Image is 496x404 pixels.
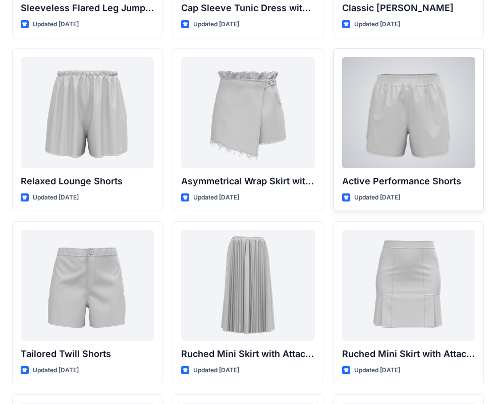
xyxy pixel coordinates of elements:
[342,230,475,341] a: Ruched Mini Skirt with Attached Draped Panel
[33,19,79,30] p: Updated [DATE]
[33,192,79,203] p: Updated [DATE]
[33,365,79,376] p: Updated [DATE]
[181,1,314,15] p: Cap Sleeve Tunic Dress with Belt
[21,57,154,168] a: Relaxed Lounge Shorts
[354,19,400,30] p: Updated [DATE]
[342,347,475,361] p: Ruched Mini Skirt with Attached Draped Panel
[181,57,314,168] a: Asymmetrical Wrap Skirt with Ruffle Waist
[342,1,475,15] p: Classic [PERSON_NAME]
[193,192,239,203] p: Updated [DATE]
[21,1,154,15] p: Sleeveless Flared Leg Jumpsuit
[21,347,154,361] p: Tailored Twill Shorts
[21,230,154,341] a: Tailored Twill Shorts
[181,347,314,361] p: Ruched Mini Skirt with Attached Draped Panel
[181,174,314,188] p: Asymmetrical Wrap Skirt with Ruffle Waist
[354,365,400,376] p: Updated [DATE]
[354,192,400,203] p: Updated [DATE]
[193,19,239,30] p: Updated [DATE]
[193,365,239,376] p: Updated [DATE]
[181,230,314,341] a: Ruched Mini Skirt with Attached Draped Panel
[342,174,475,188] p: Active Performance Shorts
[21,174,154,188] p: Relaxed Lounge Shorts
[342,57,475,168] a: Active Performance Shorts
